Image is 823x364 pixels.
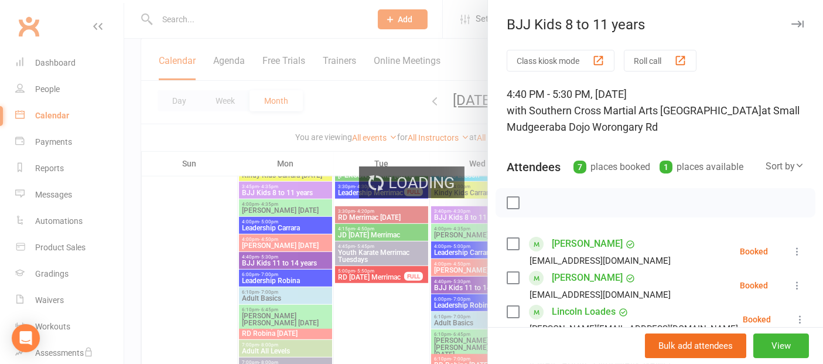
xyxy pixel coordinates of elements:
[552,302,616,321] a: Lincoln Loades
[753,334,809,358] button: View
[766,159,804,174] div: Sort by
[660,159,743,175] div: places available
[624,50,696,72] button: Roll call
[12,324,40,352] div: Open Intercom Messenger
[552,268,623,287] a: [PERSON_NAME]
[740,281,768,290] div: Booked
[507,104,761,117] span: with Southern Cross Martial Arts [GEOGRAPHIC_DATA]
[573,159,650,175] div: places booked
[507,86,804,135] div: 4:40 PM - 5:30 PM, [DATE]
[740,247,768,256] div: Booked
[507,50,614,72] button: Class kiosk mode
[507,159,561,175] div: Attendees
[573,161,586,174] div: 7
[645,334,746,358] button: Bulk add attendees
[552,234,623,253] a: [PERSON_NAME]
[488,16,823,33] div: BJJ Kids 8 to 11 years
[530,253,671,268] div: [EMAIL_ADDRESS][DOMAIN_NAME]
[660,161,672,174] div: 1
[530,287,671,302] div: [EMAIL_ADDRESS][DOMAIN_NAME]
[743,315,771,324] div: Booked
[530,321,738,336] div: [PERSON_NAME][EMAIL_ADDRESS][DOMAIN_NAME]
